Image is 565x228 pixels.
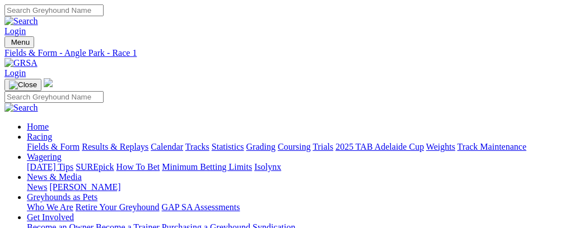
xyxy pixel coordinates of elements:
[151,142,183,151] a: Calendar
[457,142,526,151] a: Track Maintenance
[27,122,49,131] a: Home
[49,182,120,192] a: [PERSON_NAME]
[4,4,104,16] input: Search
[185,142,209,151] a: Tracks
[82,142,148,151] a: Results & Replays
[76,162,114,172] a: SUREpick
[76,202,160,212] a: Retire Your Greyhound
[4,79,41,91] button: Toggle navigation
[27,142,561,152] div: Racing
[162,162,252,172] a: Minimum Betting Limits
[27,152,62,161] a: Wagering
[27,132,52,141] a: Racing
[27,182,47,192] a: News
[212,142,244,151] a: Statistics
[27,212,74,222] a: Get Involved
[162,202,240,212] a: GAP SA Assessments
[426,142,455,151] a: Weights
[44,78,53,87] img: logo-grsa-white.png
[4,58,38,68] img: GRSA
[4,91,104,103] input: Search
[254,162,281,172] a: Isolynx
[27,182,561,192] div: News & Media
[246,142,276,151] a: Grading
[4,26,26,36] a: Login
[27,142,80,151] a: Fields & Form
[4,16,38,26] img: Search
[27,202,561,212] div: Greyhounds as Pets
[11,38,30,46] span: Menu
[4,68,26,78] a: Login
[27,162,73,172] a: [DATE] Tips
[9,80,37,89] img: Close
[4,36,34,48] button: Toggle navigation
[4,48,561,58] a: Fields & Form - Angle Park - Race 1
[27,172,82,182] a: News & Media
[116,162,160,172] a: How To Bet
[335,142,424,151] a: 2025 TAB Adelaide Cup
[278,142,311,151] a: Coursing
[27,202,73,212] a: Who We Are
[27,162,561,172] div: Wagering
[4,103,38,113] img: Search
[312,142,333,151] a: Trials
[27,192,97,202] a: Greyhounds as Pets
